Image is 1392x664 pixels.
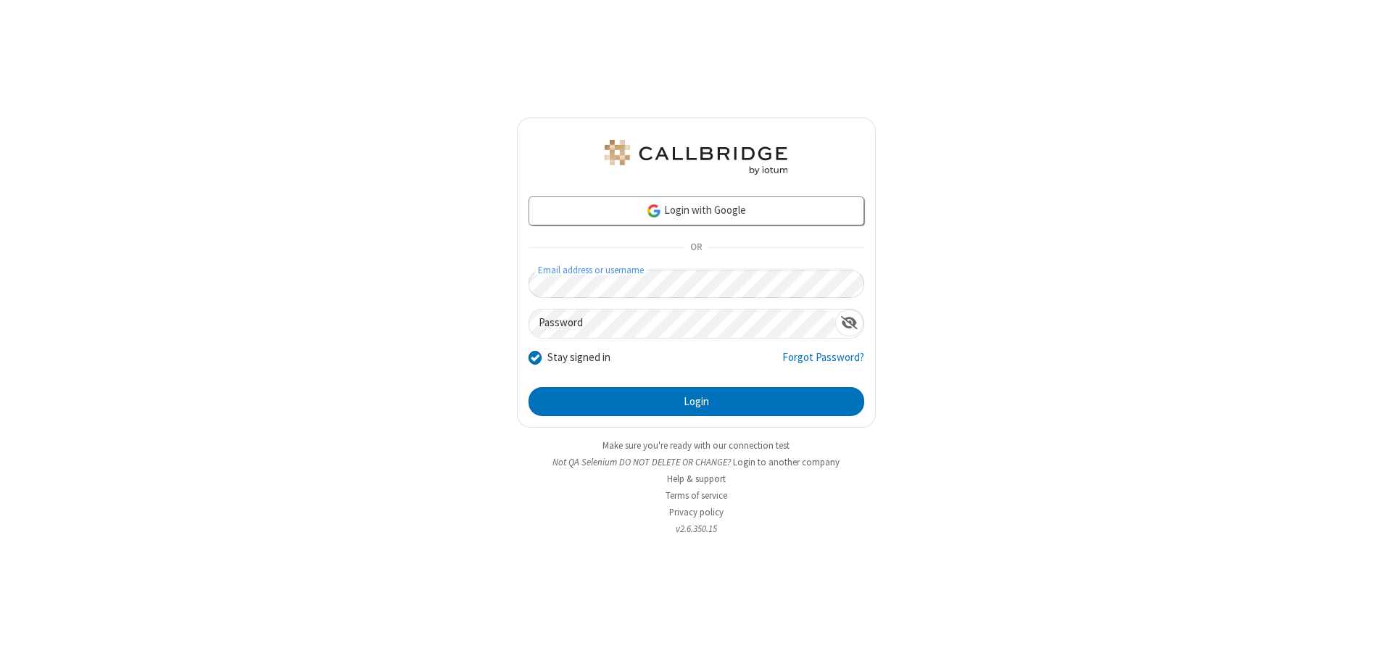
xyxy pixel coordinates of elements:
li: v2.6.350.15 [517,522,876,536]
a: Help & support [667,473,726,485]
a: Privacy policy [669,506,724,518]
input: Email address or username [529,270,864,298]
input: Password [529,310,835,338]
div: Show password [835,310,863,336]
a: Make sure you're ready with our connection test [602,439,790,452]
button: Login to another company [733,455,840,469]
img: QA Selenium DO NOT DELETE OR CHANGE [602,140,790,175]
span: OR [684,238,708,258]
label: Stay signed in [547,349,610,366]
a: Forgot Password? [782,349,864,377]
a: Login with Google [529,196,864,225]
button: Login [529,387,864,416]
li: Not QA Selenium DO NOT DELETE OR CHANGE? [517,455,876,469]
img: google-icon.png [646,203,662,219]
a: Terms of service [666,489,727,502]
